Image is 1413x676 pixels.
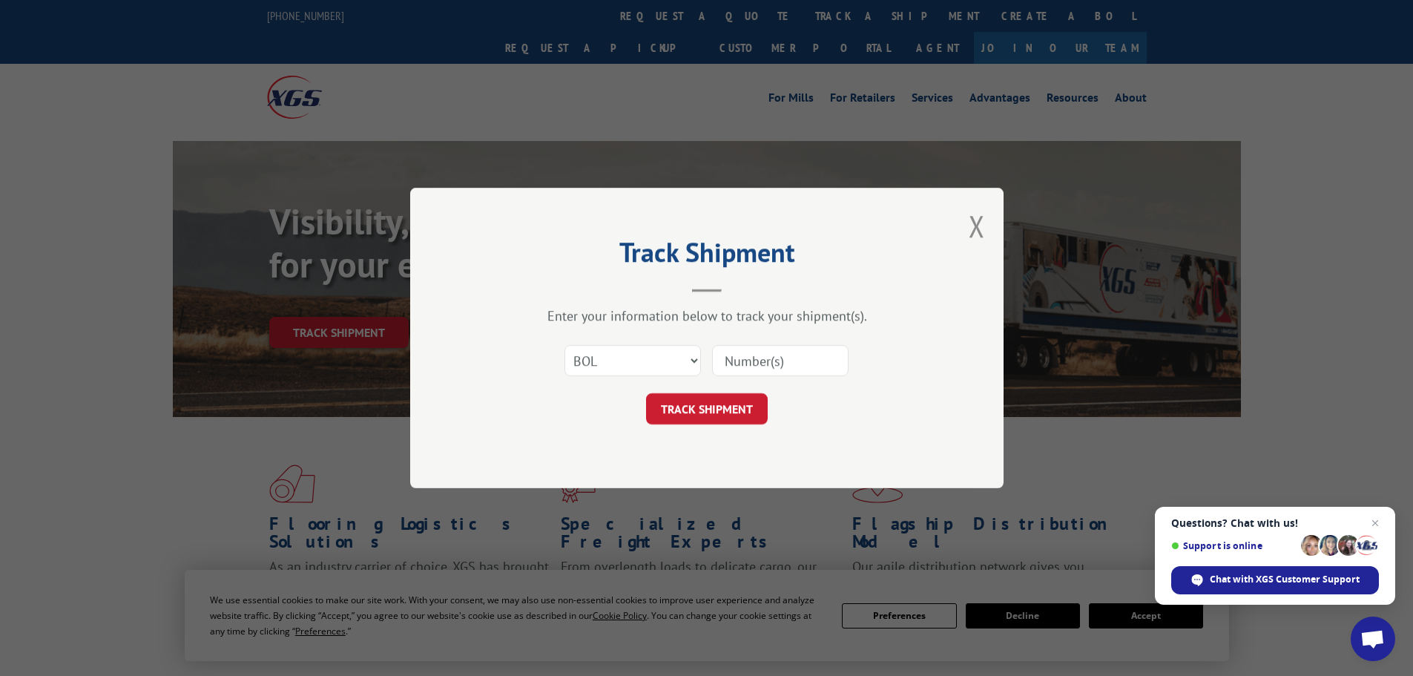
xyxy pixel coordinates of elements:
[969,206,985,246] button: Close modal
[646,393,768,424] button: TRACK SHIPMENT
[1351,617,1395,661] div: Open chat
[1171,517,1379,529] span: Questions? Chat with us!
[1366,514,1384,532] span: Close chat
[1210,573,1360,586] span: Chat with XGS Customer Support
[1171,540,1296,551] span: Support is online
[712,345,849,376] input: Number(s)
[484,242,929,270] h2: Track Shipment
[1171,566,1379,594] div: Chat with XGS Customer Support
[484,307,929,324] div: Enter your information below to track your shipment(s).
